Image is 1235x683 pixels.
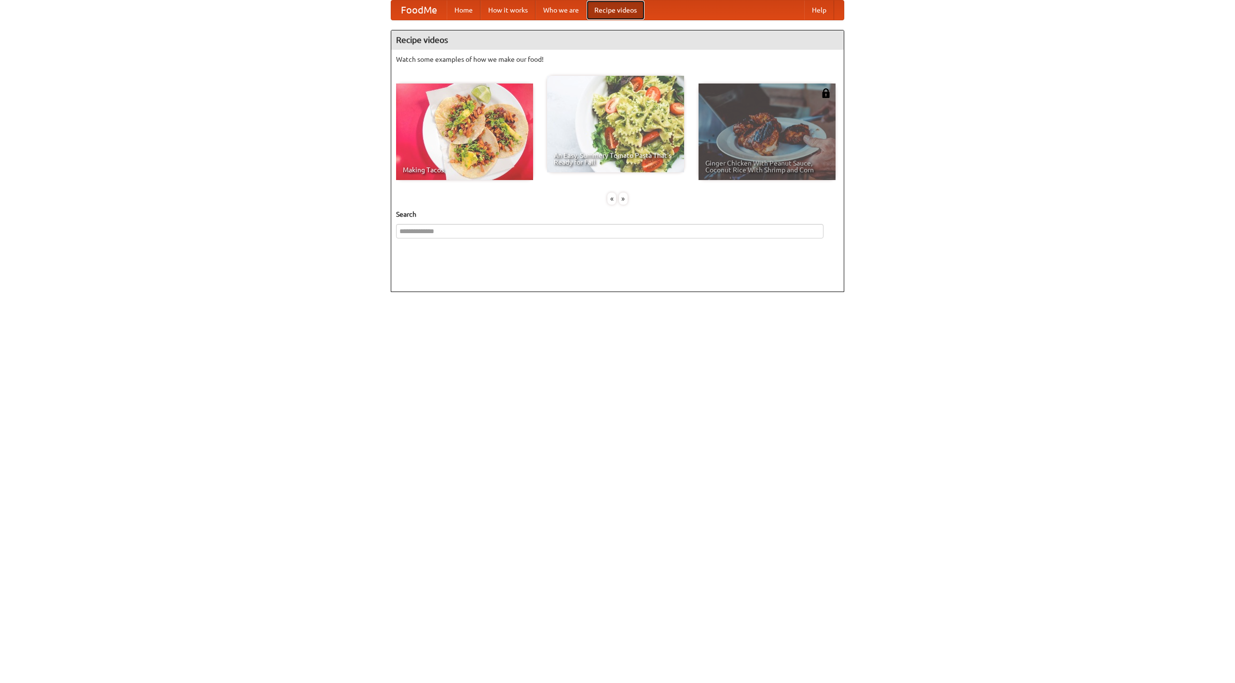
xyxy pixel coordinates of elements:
span: An Easy, Summery Tomato Pasta That's Ready for Fall [554,152,677,166]
a: FoodMe [391,0,447,20]
img: 483408.png [821,88,831,98]
a: How it works [480,0,535,20]
div: « [607,193,616,205]
a: Home [447,0,480,20]
h4: Recipe videos [391,30,844,50]
p: Watch some examples of how we make our food! [396,55,839,64]
a: Recipe videos [587,0,645,20]
a: Help [804,0,834,20]
span: Making Tacos [403,167,526,173]
a: Making Tacos [396,84,533,180]
div: » [619,193,628,205]
a: Who we are [535,0,587,20]
a: An Easy, Summery Tomato Pasta That's Ready for Fall [547,76,684,172]
h5: Search [396,209,839,219]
